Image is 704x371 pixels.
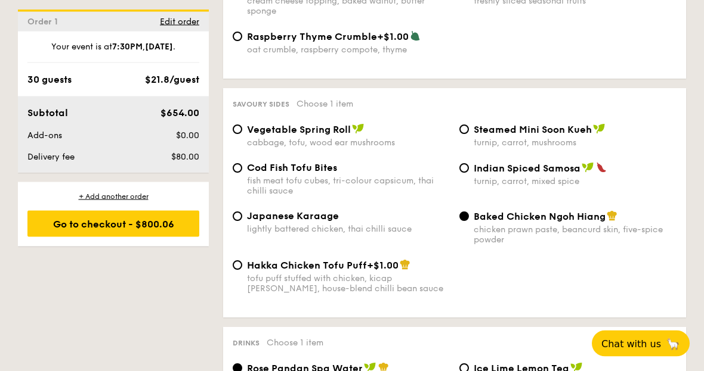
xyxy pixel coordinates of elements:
span: Hakka Chicken Tofu Puff [247,260,367,272]
div: + Add another order [27,192,199,201]
input: Raspberry Thyme Crumble+$1.00oat crumble, raspberry compote, thyme [233,32,242,42]
img: icon-chef-hat.a58ddaea.svg [400,260,410,270]
span: Choose 1 item [267,338,323,348]
span: +$1.00 [377,32,409,43]
span: +$1.00 [367,260,399,272]
span: Japanese Karaage [247,211,339,222]
span: Add-ons [27,130,62,141]
span: Vegetable Spring Roll [247,124,351,136]
input: Baked Chicken Ngoh Hiangchicken prawn paste, beancurd skin, five-spice powder [459,212,469,222]
div: Your event is at , . [27,41,199,63]
span: Chat with us [601,338,661,350]
span: Delivery fee [27,152,75,162]
div: chicken prawn paste, beancurd skin, five-spice powder [474,225,677,245]
div: 30 guests [27,73,72,87]
span: Raspberry Thyme Crumble [247,32,377,43]
div: cabbage, tofu, wood ear mushrooms [247,138,450,148]
strong: 7:30PM [112,42,143,52]
span: Savoury sides [233,101,289,109]
span: Edit order [160,17,199,27]
img: icon-vegan.f8ff3823.svg [593,124,605,135]
div: oat crumble, raspberry compote, thyme [247,45,450,55]
div: Go to checkout - $800.06 [27,211,199,237]
div: turnip, carrot, mixed spice [474,177,677,187]
input: Vegetable Spring Rollcabbage, tofu, wood ear mushrooms [233,125,242,135]
span: Steamed Mini Soon Kueh [474,124,592,136]
span: Drinks [233,339,260,348]
input: Hakka Chicken Tofu Puff+$1.00tofu puff stuffed with chicken, kicap [PERSON_NAME], house-blend chi... [233,261,242,270]
span: $0.00 [176,130,199,141]
img: icon-vegan.f8ff3823.svg [582,163,594,173]
div: tofu puff stuffed with chicken, kicap [PERSON_NAME], house-blend chilli bean sauce [247,274,450,294]
span: Subtotal [27,107,68,119]
span: $80.00 [171,152,199,162]
img: icon-vegan.f8ff3823.svg [352,124,364,135]
input: Steamed Mini Soon Kuehturnip, carrot, mushrooms [459,125,469,135]
div: fish meat tofu cubes, tri-colour capsicum, thai chilli sauce [247,176,450,197]
input: Japanese Karaagelightly battered chicken, thai chilli sauce [233,212,242,222]
span: Order 1 [27,17,63,27]
span: Cod Fish Tofu Bites [247,163,337,174]
button: Chat with us🦙 [592,331,690,357]
img: icon-chef-hat.a58ddaea.svg [607,211,617,222]
div: turnip, carrot, mushrooms [474,138,677,148]
span: Indian Spiced Samosa [474,163,581,174]
div: lightly battered chicken, thai chilli sauce [247,225,450,235]
strong: [DATE] [145,42,173,52]
span: Choose 1 item [297,99,353,110]
div: $21.8/guest [145,73,199,87]
span: Baked Chicken Ngoh Hiang [474,211,606,223]
span: 🦙 [666,337,680,351]
img: icon-spicy.37a8142b.svg [596,163,607,173]
span: $654.00 [160,107,199,119]
img: icon-vegetarian.fe4039eb.svg [410,31,421,42]
input: Cod Fish Tofu Bitesfish meat tofu cubes, tri-colour capsicum, thai chilli sauce [233,164,242,173]
input: Indian Spiced Samosaturnip, carrot, mixed spice [459,164,469,173]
